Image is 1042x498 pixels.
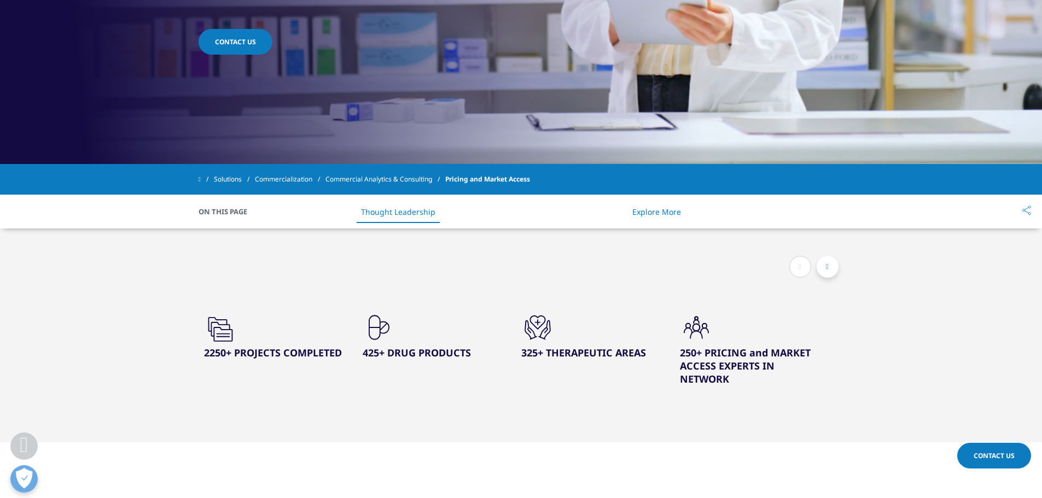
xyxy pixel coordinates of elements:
[361,207,435,217] a: Thought Leadership
[325,169,445,189] a: Commercial Analytics & Consulting
[255,169,325,189] a: Commercialization
[204,346,346,359] h3: 2250+ PROJECTS COMPLETED
[680,346,822,385] h3: 250+ PRICING and MARKET ACCESS EXPERTS IN NETWORK
[363,346,505,359] h3: 425+ DRUG PRODUCTS
[199,206,259,217] span: On This Page
[214,169,255,189] a: Solutions
[974,451,1015,460] span: Contact Us
[957,443,1031,468] a: Contact Us
[445,169,530,189] span: Pricing and Market Access
[10,465,38,493] button: Open Preferences
[199,29,272,55] a: CONTACT US
[521,346,663,359] h3: 325+ THERAPEUTIC AREAS
[632,207,681,217] a: Explore More
[215,37,256,46] span: CONTACT US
